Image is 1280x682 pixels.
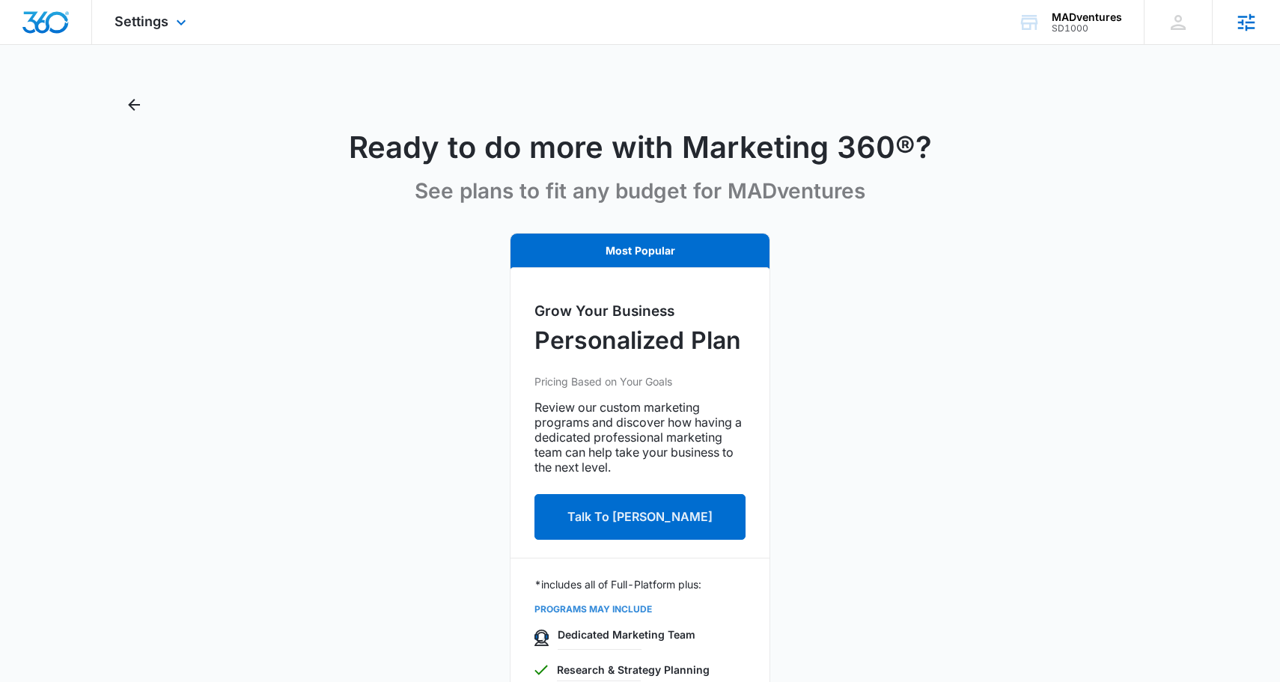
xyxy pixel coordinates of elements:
img: icon-specialist.svg [534,630,549,646]
p: Pricing Based on Your Goals [534,374,746,389]
button: Back [122,93,146,117]
img: icon-greenCheckmark.svg [534,665,548,675]
button: Talk To [PERSON_NAME] [534,494,746,540]
div: account name [1052,11,1122,23]
h5: Grow Your Business [534,301,746,323]
span: Settings [115,13,168,29]
h1: Ready to do more with Marketing 360®? [349,129,932,166]
p: Most Popular [534,243,746,259]
p: Review our custom marketing programs and discover how having a dedicated professional marketing t... [534,400,746,475]
p: PROGRAMS MAY INCLUDE [534,603,746,616]
p: See plans to fit any budget for MADventures [415,178,865,204]
p: *includes all of Full-Platform plus: [534,576,746,592]
p: Dedicated Marketing Team [558,627,746,642]
div: account id [1052,23,1122,34]
p: Personalized Plan [534,323,741,359]
p: Research & Strategy Planning [557,662,746,678]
